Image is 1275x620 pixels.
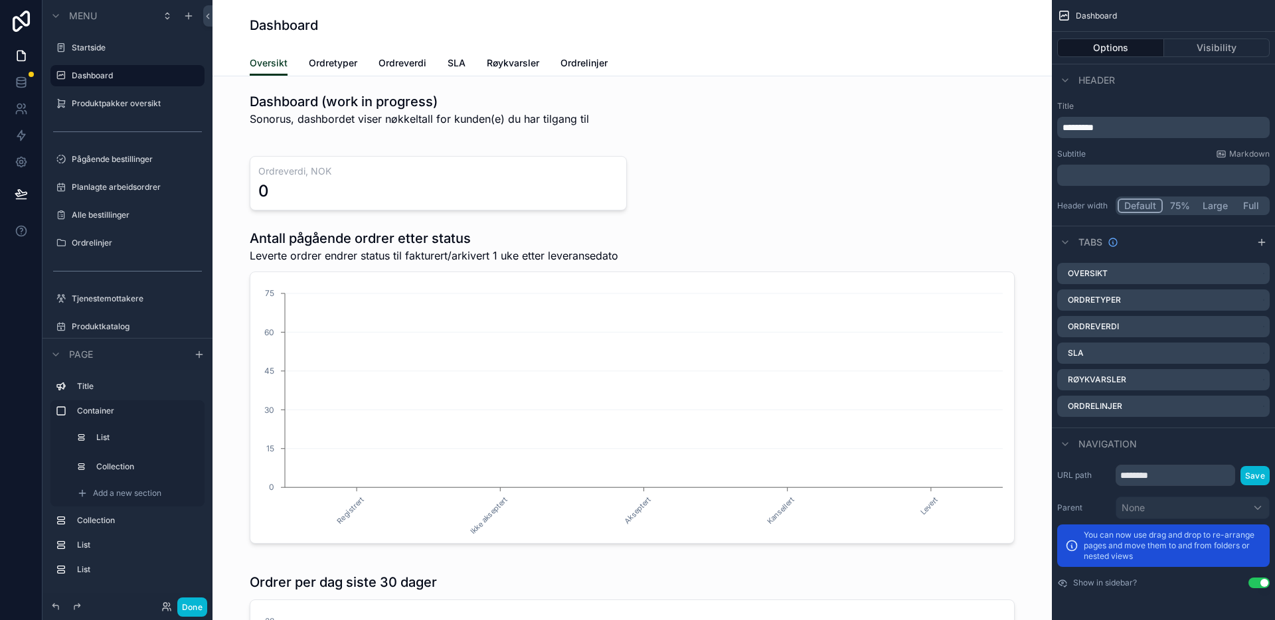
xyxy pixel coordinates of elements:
[1073,578,1137,588] label: Show in sidebar?
[96,461,197,472] label: Collection
[487,56,539,70] span: Røykvarsler
[250,16,318,35] h1: Dashboard
[72,210,202,220] label: Alle bestillinger
[72,238,202,248] label: Ordrelinjer
[1057,117,1270,138] div: scrollable content
[309,51,357,78] a: Ordretyper
[250,51,288,76] a: Oversikt
[1057,503,1110,513] label: Parent
[1234,198,1268,213] button: Full
[42,370,212,593] div: scrollable content
[1164,39,1270,57] button: Visibility
[1068,295,1121,305] label: Ordretyper
[1068,268,1108,279] label: Oversikt
[1068,321,1119,332] label: Ordreverdi
[72,154,202,165] label: Pågående bestillinger
[69,348,93,361] span: Page
[1240,466,1270,485] button: Save
[1057,149,1086,159] label: Subtitle
[1057,39,1164,57] button: Options
[1068,348,1084,358] label: SLA
[1057,165,1270,186] div: scrollable content
[1078,74,1115,87] span: Header
[1068,401,1122,412] label: Ordrelinjer
[1076,11,1117,21] span: Dashboard
[72,98,202,109] label: Produktpakker oversikt
[487,51,539,78] a: Røykvarsler
[1068,374,1126,385] label: Røykvarsler
[1118,198,1163,213] button: Default
[379,56,426,70] span: Ordreverdi
[77,381,199,392] label: Title
[69,9,97,23] span: Menu
[93,488,161,499] span: Add a new section
[379,51,426,78] a: Ordreverdi
[72,182,202,193] label: Planlagte arbeidsordrer
[1057,101,1270,112] label: Title
[72,293,202,304] label: Tjenestemottakere
[1078,437,1137,451] span: Navigation
[560,51,608,78] a: Ordrelinjer
[1229,149,1270,159] span: Markdown
[1116,497,1270,519] button: None
[448,56,466,70] span: SLA
[560,56,608,70] span: Ordrelinjer
[1084,530,1262,562] p: You can now use drag and drop to re-arrange pages and move them to and from folders or nested views
[1216,149,1270,159] a: Markdown
[1197,198,1234,213] button: Large
[72,70,197,81] label: Dashboard
[1163,198,1197,213] button: 75%
[77,540,199,550] label: List
[448,51,466,78] a: SLA
[1122,501,1145,514] span: None
[72,42,202,53] label: Startside
[250,56,288,70] span: Oversikt
[1057,200,1110,211] label: Header width
[177,597,207,617] button: Done
[72,321,202,332] label: Produktkatalog
[77,564,199,575] label: List
[96,432,197,443] label: List
[1057,470,1110,481] label: URL path
[309,56,357,70] span: Ordretyper
[77,406,199,416] label: Container
[1078,236,1102,249] span: Tabs
[77,515,199,526] label: Collection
